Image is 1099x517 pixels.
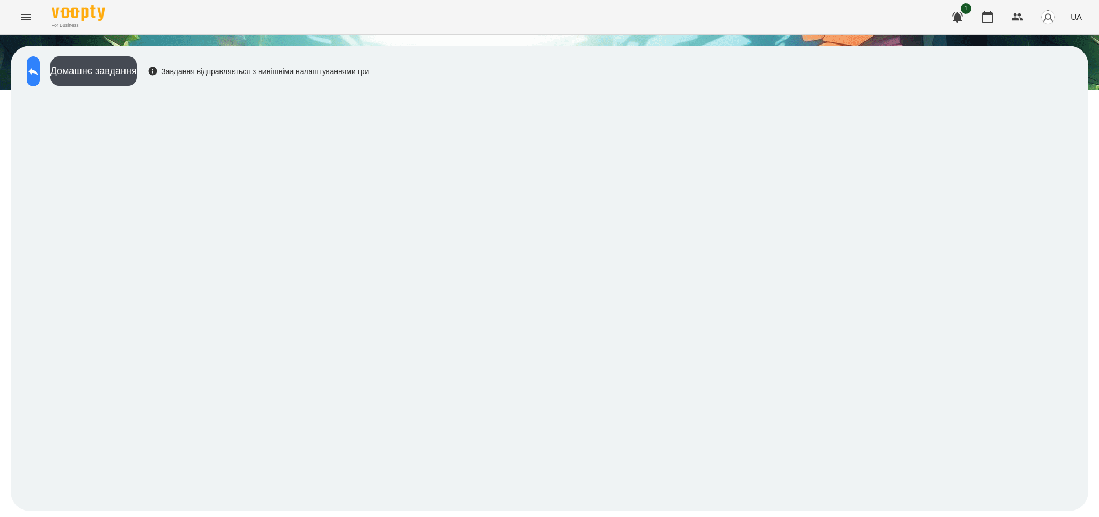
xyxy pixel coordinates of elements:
button: UA [1066,7,1086,27]
span: UA [1071,11,1082,23]
img: Voopty Logo [52,5,105,21]
button: Menu [13,4,39,30]
div: Завдання відправляється з нинішніми налаштуваннями гри [148,66,369,77]
img: avatar_s.png [1041,10,1056,25]
button: Домашнє завдання [50,56,137,86]
span: For Business [52,22,105,29]
span: 1 [961,3,971,14]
